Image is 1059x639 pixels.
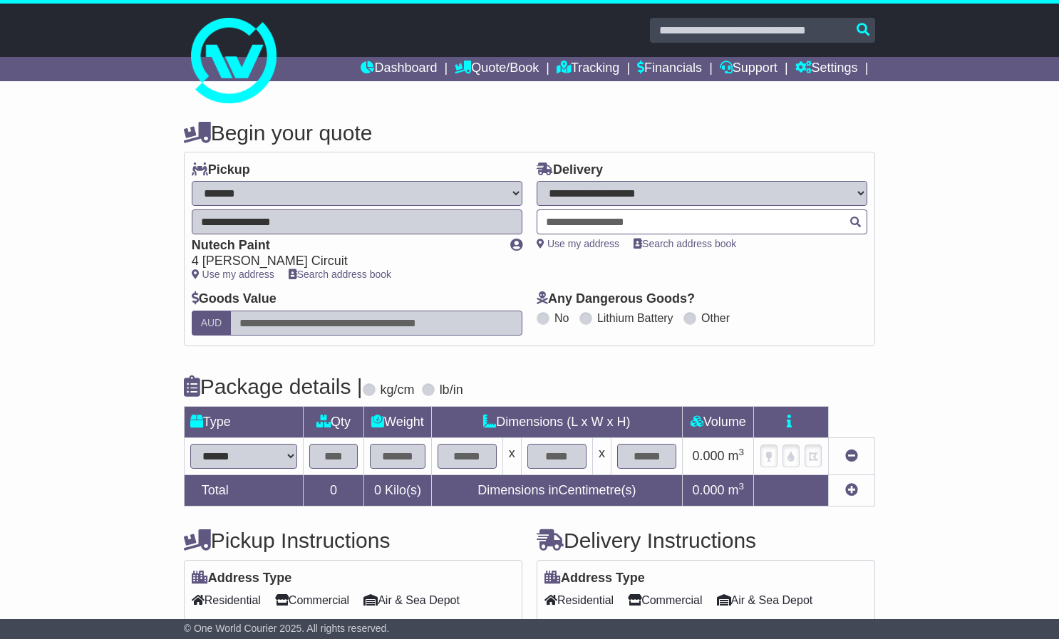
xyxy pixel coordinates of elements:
[192,238,496,254] div: Nutech Paint
[795,57,858,81] a: Settings
[192,589,261,611] span: Residential
[557,57,619,81] a: Tracking
[693,483,725,497] span: 0.000
[544,571,645,586] label: Address Type
[289,269,391,280] a: Search address book
[431,406,683,437] td: Dimensions (L x W x H)
[192,291,277,307] label: Goods Value
[728,483,745,497] span: m
[554,311,569,325] label: No
[537,291,695,307] label: Any Dangerous Goods?
[192,254,496,269] div: 4 [PERSON_NAME] Circuit
[364,474,431,506] td: Kilo(s)
[693,449,725,463] span: 0.000
[184,121,876,145] h4: Begin your quote
[739,447,745,457] sup: 3
[361,57,437,81] a: Dashboard
[381,383,415,398] label: kg/cm
[593,437,611,474] td: x
[845,449,858,463] a: Remove this item
[717,589,813,611] span: Air & Sea Depot
[728,449,745,463] span: m
[701,311,730,325] label: Other
[683,406,754,437] td: Volume
[628,589,702,611] span: Commercial
[502,437,521,474] td: x
[275,589,349,611] span: Commercial
[637,57,702,81] a: Financials
[537,529,875,552] h4: Delivery Instructions
[192,311,232,336] label: AUD
[845,483,858,497] a: Add new item
[184,623,390,634] span: © One World Courier 2025. All rights reserved.
[597,311,673,325] label: Lithium Battery
[720,57,778,81] a: Support
[455,57,539,81] a: Quote/Book
[184,529,522,552] h4: Pickup Instructions
[364,406,431,437] td: Weight
[192,571,292,586] label: Address Type
[363,589,460,611] span: Air & Sea Depot
[374,483,381,497] span: 0
[537,209,867,234] typeahead: Please provide city
[537,238,619,249] a: Use my address
[303,406,364,437] td: Qty
[431,474,683,506] td: Dimensions in Centimetre(s)
[184,474,303,506] td: Total
[739,481,745,492] sup: 3
[303,474,364,506] td: 0
[184,375,363,398] h4: Package details |
[192,269,274,280] a: Use my address
[537,162,603,178] label: Delivery
[440,383,463,398] label: lb/in
[634,238,736,249] a: Search address book
[192,162,250,178] label: Pickup
[184,406,303,437] td: Type
[544,589,614,611] span: Residential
